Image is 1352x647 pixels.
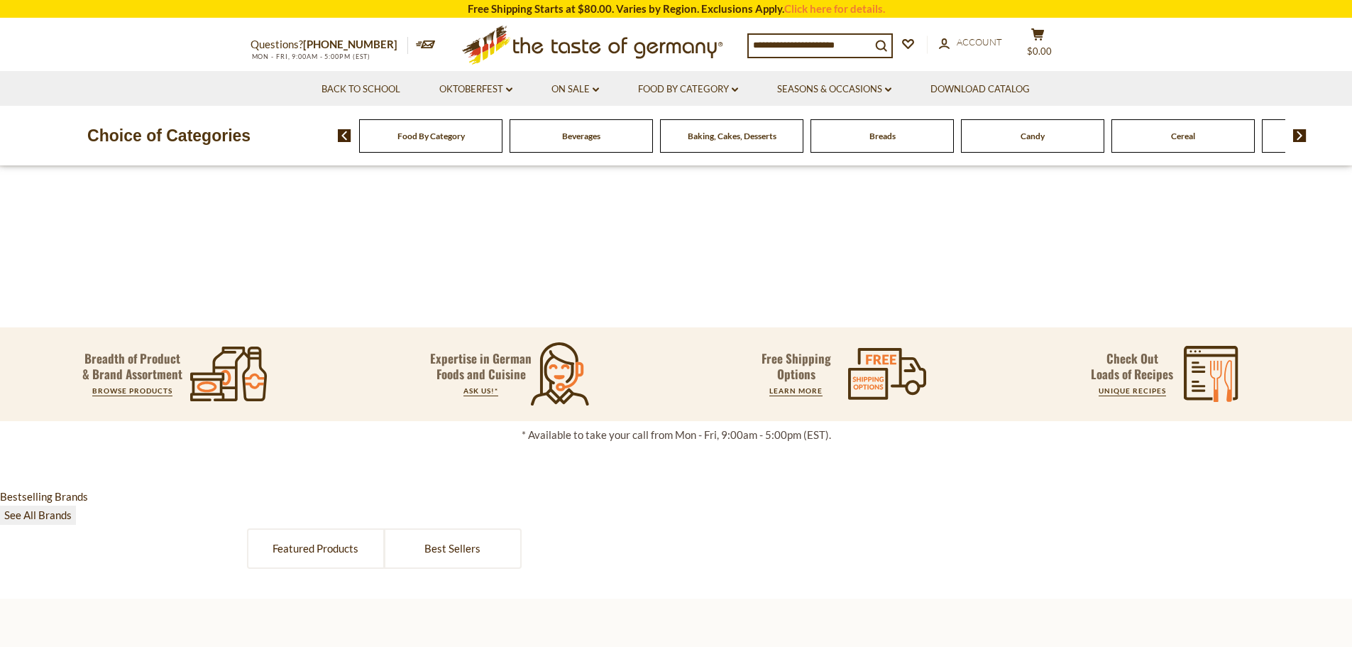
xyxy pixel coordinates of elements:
[551,82,599,97] a: On Sale
[248,530,383,567] a: Featured Products
[251,36,408,54] p: Questions?
[463,386,498,395] a: ASK US!*
[1027,45,1052,57] span: $0.00
[749,351,843,382] p: Free Shipping Options
[92,386,172,395] a: BROWSE PRODUCTS
[1293,129,1307,142] img: next arrow
[777,82,891,97] a: Seasons & Occasions
[251,53,371,60] span: MON - FRI, 9:00AM - 5:00PM (EST)
[1171,131,1195,141] a: Cereal
[1091,351,1173,382] p: Check Out Loads of Recipes
[321,82,400,97] a: Back to School
[638,82,738,97] a: Food By Category
[1021,131,1045,141] a: Candy
[1017,28,1060,63] button: $0.00
[930,82,1030,97] a: Download Catalog
[1099,386,1166,395] a: UNIQUE RECIPES
[439,82,512,97] a: Oktoberfest
[688,131,776,141] a: Baking, Cakes, Desserts
[769,386,823,395] a: LEARN MORE
[338,129,351,142] img: previous arrow
[385,530,520,567] a: Best Sellers
[562,131,600,141] a: Beverages
[957,36,1002,48] span: Account
[303,38,397,50] a: [PHONE_NUMBER]
[939,35,1002,50] a: Account
[784,2,885,15] a: Click here for details.
[397,131,465,141] a: Food By Category
[869,131,896,141] a: Breads
[430,351,532,382] p: Expertise in German Foods and Cuisine
[82,351,182,382] p: Breadth of Product & Brand Assortment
